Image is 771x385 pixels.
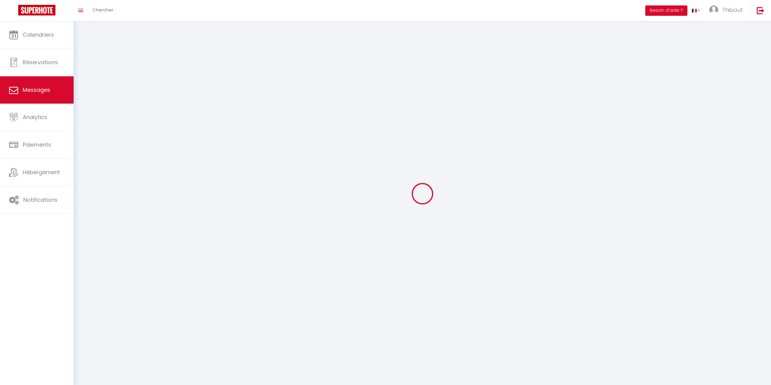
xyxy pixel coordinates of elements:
span: Hébergement [23,168,60,176]
img: Super Booking [18,5,55,15]
span: Calendriers [23,31,54,38]
img: logout [757,7,764,14]
span: Réservations [23,58,58,66]
span: Messages [23,86,50,94]
span: Thibaut [722,6,743,14]
img: ... [709,5,718,15]
button: Besoin d'aide ? [645,5,687,16]
span: Chercher [92,7,113,13]
span: Paiements [23,141,51,148]
span: Notifications [23,196,58,204]
span: Analytics [23,113,47,121]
